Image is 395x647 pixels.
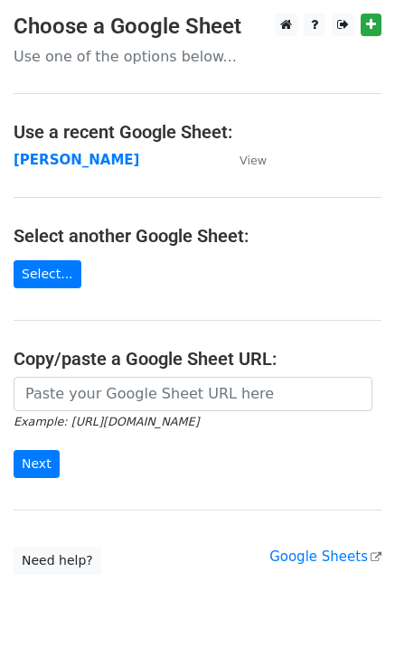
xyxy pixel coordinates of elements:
iframe: Chat Widget [305,560,395,647]
h4: Use a recent Google Sheet: [14,121,381,143]
p: Use one of the options below... [14,47,381,66]
a: Google Sheets [269,549,381,565]
a: Select... [14,260,81,288]
small: Example: [URL][DOMAIN_NAME] [14,415,199,428]
input: Paste your Google Sheet URL here [14,377,372,411]
small: View [240,154,267,167]
input: Next [14,450,60,478]
a: View [221,152,267,168]
a: [PERSON_NAME] [14,152,139,168]
a: Need help? [14,547,101,575]
h3: Choose a Google Sheet [14,14,381,40]
h4: Select another Google Sheet: [14,225,381,247]
h4: Copy/paste a Google Sheet URL: [14,348,381,370]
